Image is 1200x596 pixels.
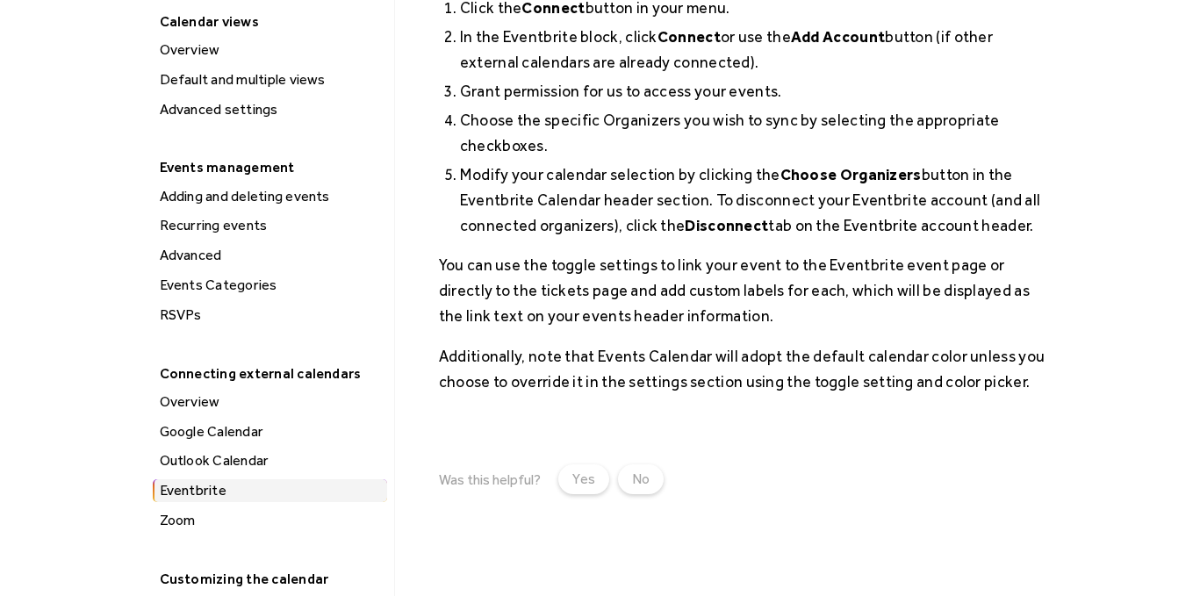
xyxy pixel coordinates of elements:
[151,565,385,592] div: Customizing the calendar
[154,68,387,91] div: Default and multiple views
[780,165,922,183] strong: Choose Organizers
[154,304,387,327] div: RSVPs
[460,24,1050,75] li: In the Eventbrite block, click or use the button (if other external calendars are already connect...
[154,449,387,472] div: Outlook Calendar
[154,39,387,61] div: Overview
[154,479,387,502] div: Eventbrite
[439,471,541,488] div: Was this helpful?
[657,27,721,46] strong: Connect
[618,464,664,494] a: No
[460,162,1050,238] li: Modify your calendar selection by clicking the button in the Eventbrite Calendar header section. ...
[151,360,385,387] div: Connecting external calendars
[153,39,387,61] a: Overview
[685,216,768,234] strong: Disconnect
[632,469,650,490] div: No
[439,343,1050,394] p: Additionally, note that Events Calendar will adopt the default calendar color unless you choose t...
[154,185,387,208] div: Adding and deleting events
[558,464,609,494] a: Yes
[153,420,387,443] a: Google Calendar
[154,244,387,267] div: Advanced
[153,479,387,502] a: Eventbrite
[151,8,385,35] div: Calendar views
[153,391,387,413] a: Overview
[154,391,387,413] div: Overview
[154,274,387,297] div: Events Categories
[460,78,1050,104] li: Grant permission for us to access your events.
[153,185,387,208] a: Adding and deleting events
[572,469,595,490] div: Yes
[153,449,387,472] a: Outlook Calendar
[153,98,387,121] a: Advanced settings
[153,214,387,237] a: Recurring events
[153,68,387,91] a: Default and multiple views
[153,274,387,297] a: Events Categories
[154,420,387,443] div: Google Calendar
[791,27,885,46] strong: Add Account
[154,214,387,237] div: Recurring events
[151,154,385,181] div: Events management
[460,107,1050,158] li: Choose the specific Organizers you wish to sync by selecting the appropriate checkboxes.
[153,304,387,327] a: RSVPs
[153,509,387,532] a: Zoom
[154,509,387,532] div: Zoom
[439,252,1050,328] p: You can use the toggle settings to link your event to the Eventbrite event page or directly to th...
[153,244,387,267] a: Advanced
[154,98,387,121] div: Advanced settings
